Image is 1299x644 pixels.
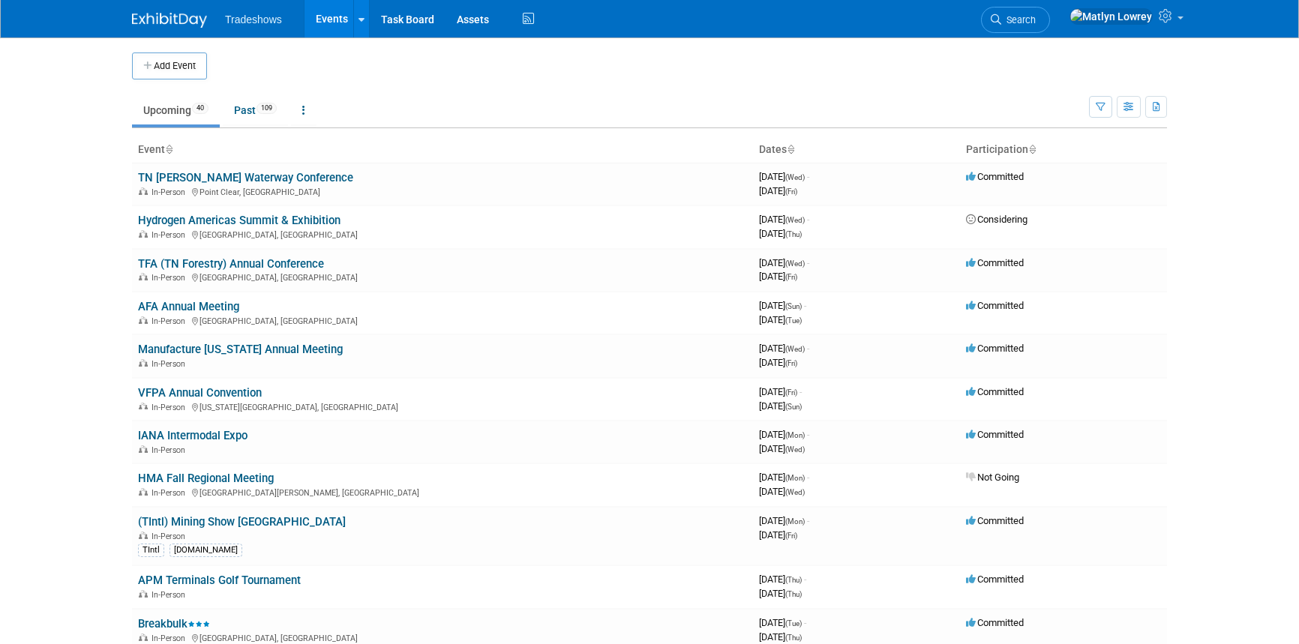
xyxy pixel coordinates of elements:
a: VFPA Annual Convention [138,386,262,400]
span: 40 [192,103,208,114]
span: In-Person [151,403,190,412]
span: - [807,429,809,440]
img: In-Person Event [139,445,148,453]
img: In-Person Event [139,634,148,641]
span: [DATE] [759,472,809,483]
span: Committed [966,300,1024,311]
a: Sort by Participation Type [1028,143,1036,155]
a: Sort by Start Date [787,143,794,155]
span: (Thu) [785,590,802,598]
a: TN [PERSON_NAME] Waterway Conference [138,171,353,184]
span: Committed [966,617,1024,628]
span: - [807,343,809,354]
span: [DATE] [759,515,809,526]
span: Committed [966,515,1024,526]
a: AFA Annual Meeting [138,300,239,313]
span: (Fri) [785,532,797,540]
img: ExhibitDay [132,13,207,28]
span: (Fri) [785,359,797,367]
span: [DATE] [759,271,797,282]
span: Considering [966,214,1027,225]
span: [DATE] [759,386,802,397]
span: (Fri) [785,273,797,281]
span: [DATE] [759,400,802,412]
span: (Tue) [785,619,802,628]
img: In-Person Event [139,488,148,496]
span: Tradeshows [225,13,282,25]
img: In-Person Event [139,230,148,238]
span: - [807,515,809,526]
div: [GEOGRAPHIC_DATA], [GEOGRAPHIC_DATA] [138,271,747,283]
a: Search [981,7,1050,33]
a: Manufacture [US_STATE] Annual Meeting [138,343,343,356]
a: TFA (TN Forestry) Annual Conference [138,257,324,271]
div: [US_STATE][GEOGRAPHIC_DATA], [GEOGRAPHIC_DATA] [138,400,747,412]
div: TIntl [138,544,164,557]
span: In-Person [151,316,190,326]
div: [GEOGRAPHIC_DATA][PERSON_NAME], [GEOGRAPHIC_DATA] [138,486,747,498]
span: (Wed) [785,445,805,454]
span: - [804,300,806,311]
span: In-Person [151,532,190,541]
div: [DOMAIN_NAME] [169,544,242,557]
span: (Wed) [785,173,805,181]
span: In-Person [151,273,190,283]
img: Matlyn Lowrey [1069,8,1153,25]
span: In-Person [151,590,190,600]
span: - [807,472,809,483]
span: (Fri) [785,187,797,196]
span: [DATE] [759,171,809,182]
span: Committed [966,574,1024,585]
span: (Sun) [785,302,802,310]
span: [DATE] [759,300,806,311]
span: [DATE] [759,228,802,239]
span: [DATE] [759,357,797,368]
th: Dates [753,137,960,163]
img: In-Person Event [139,359,148,367]
img: In-Person Event [139,532,148,539]
span: 109 [256,103,277,114]
img: In-Person Event [139,316,148,324]
span: (Sun) [785,403,802,411]
img: In-Person Event [139,590,148,598]
span: (Mon) [785,517,805,526]
span: (Mon) [785,474,805,482]
span: - [804,617,806,628]
span: (Mon) [785,431,805,439]
span: [DATE] [759,588,802,599]
span: (Thu) [785,634,802,642]
span: - [807,257,809,268]
a: APM Terminals Golf Tournament [138,574,301,587]
span: Committed [966,343,1024,354]
span: (Thu) [785,230,802,238]
span: In-Person [151,488,190,498]
span: Committed [966,386,1024,397]
img: In-Person Event [139,403,148,410]
span: (Wed) [785,259,805,268]
span: Search [1001,14,1036,25]
span: [DATE] [759,574,806,585]
a: Breakbulk [138,617,210,631]
span: Not Going [966,472,1019,483]
span: In-Person [151,634,190,643]
span: Committed [966,429,1024,440]
span: (Tue) [785,316,802,325]
a: Past109 [223,96,288,124]
span: (Fri) [785,388,797,397]
span: (Wed) [785,488,805,496]
a: Sort by Event Name [165,143,172,155]
div: [GEOGRAPHIC_DATA], [GEOGRAPHIC_DATA] [138,314,747,326]
a: IANA Intermodal Expo [138,429,247,442]
img: In-Person Event [139,273,148,280]
div: [GEOGRAPHIC_DATA], [GEOGRAPHIC_DATA] [138,631,747,643]
span: [DATE] [759,486,805,497]
span: Committed [966,257,1024,268]
span: (Thu) [785,576,802,584]
span: [DATE] [759,529,797,541]
span: [DATE] [759,429,809,440]
img: In-Person Event [139,187,148,195]
span: (Wed) [785,216,805,224]
span: - [804,574,806,585]
span: [DATE] [759,631,802,643]
span: In-Person [151,445,190,455]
